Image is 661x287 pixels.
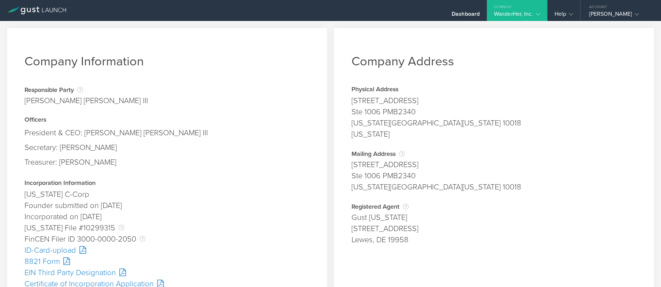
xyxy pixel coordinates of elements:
[25,222,309,234] div: [US_STATE] File #10299315
[25,211,309,222] div: Incorporated on [DATE]
[25,245,309,256] div: ID-Card-upload
[25,267,309,278] div: EIN Third Party Designation
[352,150,636,157] div: Mailing Address
[25,140,309,155] div: Secretary: [PERSON_NAME]
[352,95,636,106] div: [STREET_ADDRESS]
[25,200,309,211] div: Founder submitted on [DATE]
[555,10,573,21] div: Help
[352,203,636,210] div: Registered Agent
[626,253,661,287] iframe: Chat Widget
[352,86,636,93] div: Physical Address
[25,95,148,106] div: [PERSON_NAME] [PERSON_NAME] III
[25,117,309,124] div: Officers
[494,10,540,21] div: WanderHer, Inc.
[25,54,309,69] h1: Company Information
[352,106,636,117] div: Ste 1006 PMB2340
[352,212,636,223] div: Gust [US_STATE]
[352,170,636,181] div: Ste 1006 PMB2340
[25,155,309,170] div: Treasurer: [PERSON_NAME]
[25,86,148,93] div: Responsible Party
[25,180,309,187] div: Incorporation Information
[352,54,636,69] h1: Company Address
[25,256,309,267] div: 8821 Form
[352,181,636,193] div: [US_STATE][GEOGRAPHIC_DATA][US_STATE] 10018
[25,234,309,245] div: FinCEN Filer ID 3000-0000-2050
[25,125,309,140] div: President & CEO: [PERSON_NAME] [PERSON_NAME] III
[352,159,636,170] div: [STREET_ADDRESS]
[352,223,636,234] div: [STREET_ADDRESS]
[352,234,636,245] div: Lewes, DE 19958
[589,10,649,21] div: [PERSON_NAME]
[352,117,636,129] div: [US_STATE][GEOGRAPHIC_DATA][US_STATE] 10018
[25,189,309,200] div: [US_STATE] C-Corp
[452,10,480,21] div: Dashboard
[352,129,636,140] div: [US_STATE]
